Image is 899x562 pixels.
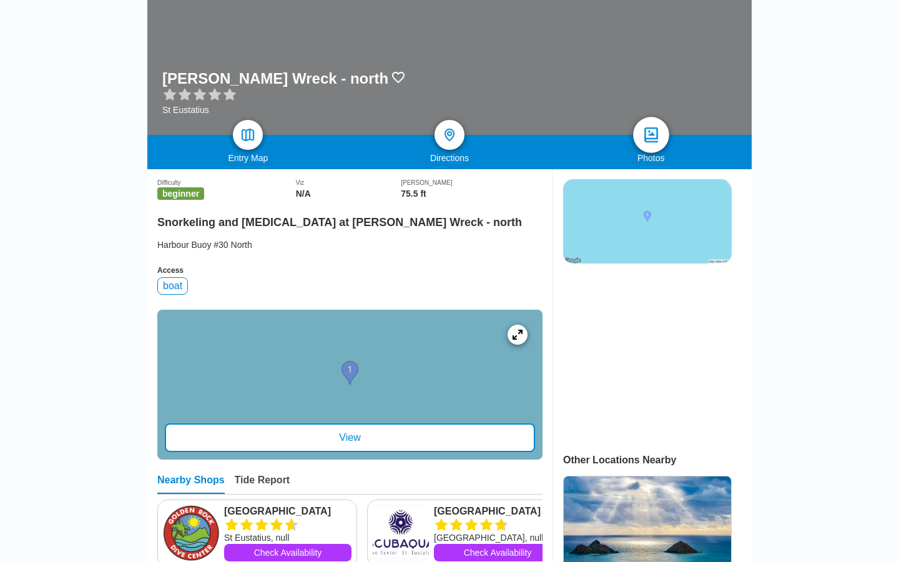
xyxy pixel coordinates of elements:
div: St Eustatius [162,105,406,115]
img: directions [442,127,457,142]
div: N/A [296,189,401,199]
div: 75.5 ft [401,189,543,199]
div: Viz [296,179,401,186]
div: View [165,423,535,452]
a: map [233,120,263,150]
div: boat [157,277,188,295]
h2: Snorkeling and [MEDICAL_DATA] at [PERSON_NAME] Wreck - north [157,209,543,229]
iframe: Advertisement [563,276,730,432]
a: [GEOGRAPHIC_DATA] [434,505,561,518]
div: Entry Map [147,153,349,163]
div: Harbour Buoy #30 North [157,239,543,251]
div: Nearby Shops [157,475,225,494]
a: [GEOGRAPHIC_DATA] [224,505,351,518]
div: St Eustatius, null [224,531,351,544]
div: Access [157,266,543,275]
div: Tide Report [235,475,290,494]
div: [GEOGRAPHIC_DATA], null [434,531,561,544]
div: Difficulty [157,179,296,186]
a: entry mapView [157,310,543,460]
div: Other Locations Nearby [563,455,752,466]
h1: [PERSON_NAME] Wreck - north [162,70,388,87]
div: [PERSON_NAME] [401,179,543,186]
a: Check Availability [224,544,351,561]
img: Scubaqua Dive Center [373,505,429,561]
div: Directions [349,153,551,163]
a: Check Availability [434,544,561,561]
div: Photos [550,153,752,163]
img: staticmap [563,179,732,264]
img: photos [642,126,660,144]
a: photos [633,117,669,153]
img: Golden Rock Dive Center [163,505,219,561]
img: map [240,127,255,142]
span: beginner [157,187,204,200]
